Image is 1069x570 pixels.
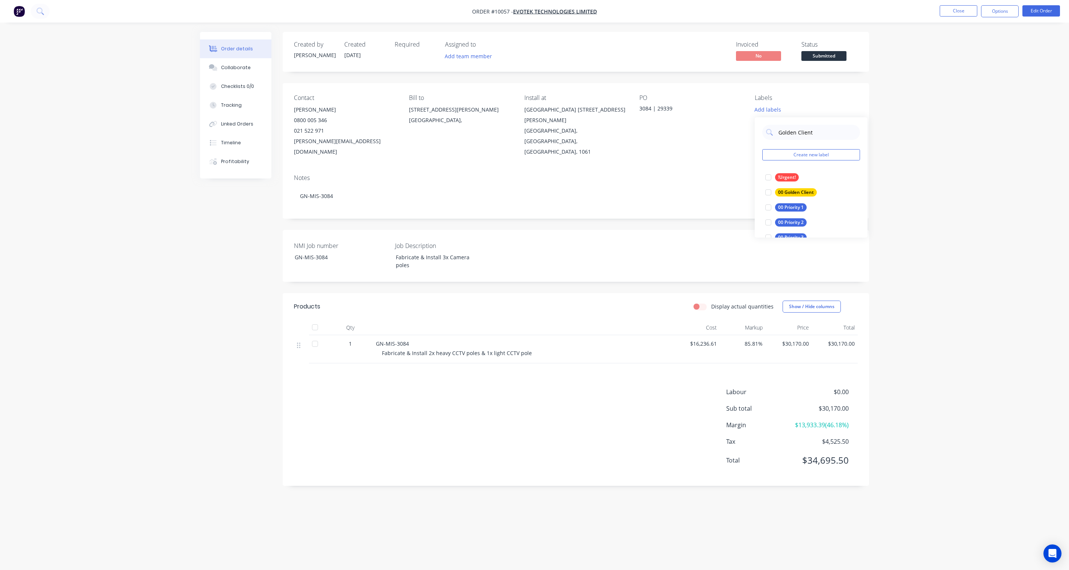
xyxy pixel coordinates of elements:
[472,8,513,15] span: Order #10057 -
[524,104,627,157] div: [GEOGRAPHIC_DATA] [STREET_ADDRESS][PERSON_NAME][GEOGRAPHIC_DATA], [GEOGRAPHIC_DATA], [GEOGRAPHIC_...
[775,233,807,242] div: 00 Priority 3
[441,51,496,61] button: Add team member
[382,349,532,357] span: Fabricate & Install 2x heavy CCTV poles & 1x light CCTV pole
[726,420,793,429] span: Margin
[639,94,742,101] div: PO
[221,45,253,52] div: Order details
[775,203,807,212] div: 00 Priority 1
[294,41,335,48] div: Created by
[801,51,846,60] span: Submitted
[390,252,484,271] div: Fabricate & Install 3x Camera poles
[762,202,810,213] button: 00 Priority 1
[409,104,512,129] div: [STREET_ADDRESS][PERSON_NAME][GEOGRAPHIC_DATA],
[940,5,977,17] button: Close
[221,83,254,90] div: Checklists 0/0
[409,94,512,101] div: Bill to
[793,404,849,413] span: $30,170.00
[793,387,849,396] span: $0.00
[726,456,793,465] span: Total
[344,51,361,59] span: [DATE]
[762,232,810,243] button: 00 Priority 3
[395,41,436,48] div: Required
[775,218,807,227] div: 00 Priority 2
[221,158,249,165] div: Profitability
[14,6,25,17] img: Factory
[778,125,856,140] input: Search labels
[762,217,810,228] button: 00 Priority 2
[674,320,720,335] div: Cost
[769,340,809,348] span: $30,170.00
[445,41,520,48] div: Assigned to
[793,454,849,467] span: $34,695.50
[762,187,820,198] button: 00 Golden Client
[200,77,271,96] button: Checklists 0/0
[1043,544,1061,562] div: Open Intercom Messenger
[726,387,793,396] span: Labour
[736,41,792,48] div: Invoiced
[294,94,397,101] div: Contact
[723,340,763,348] span: 85.81%
[793,420,849,429] span: $13,933.39 ( 46.18 %)
[793,437,849,446] span: $4,525.50
[294,136,397,157] div: [PERSON_NAME][EMAIL_ADDRESS][DOMAIN_NAME]
[524,94,627,101] div: Install at
[221,102,242,109] div: Tracking
[200,96,271,115] button: Tracking
[409,115,512,125] div: [GEOGRAPHIC_DATA],
[726,437,793,446] span: Tax
[775,188,817,197] div: 00 Golden Client
[736,51,781,60] span: No
[711,302,774,310] label: Display actual quantities
[344,41,386,48] div: Created
[294,184,858,207] div: GN-MIS-3084
[445,51,496,61] button: Add team member
[289,252,383,263] div: GN-MIS-3084
[524,125,627,157] div: [GEOGRAPHIC_DATA], [GEOGRAPHIC_DATA], [GEOGRAPHIC_DATA], 1061
[294,302,320,311] div: Products
[726,404,793,413] span: Sub total
[815,340,855,348] span: $30,170.00
[639,104,733,115] div: 3084 | 29339
[677,340,717,348] span: $16,236.61
[766,320,812,335] div: Price
[755,94,858,101] div: Labels
[294,104,397,157] div: [PERSON_NAME]0800 005 346021 522 971[PERSON_NAME][EMAIL_ADDRESS][DOMAIN_NAME]
[783,301,841,313] button: Show / Hide columns
[981,5,1019,17] button: Options
[409,104,512,115] div: [STREET_ADDRESS][PERSON_NAME]
[762,172,802,183] button: !Urgent!
[1022,5,1060,17] button: Edit Order
[349,340,352,348] span: 1
[801,41,858,48] div: Status
[762,149,860,160] button: Create new label
[513,8,597,15] a: Evotek Technologies Limited
[221,64,251,71] div: Collaborate
[294,241,388,250] label: NMI Job number
[750,104,785,115] button: Add labels
[200,152,271,171] button: Profitability
[720,320,766,335] div: Markup
[221,121,253,127] div: Linked Orders
[200,133,271,152] button: Timeline
[812,320,858,335] div: Total
[294,51,335,59] div: [PERSON_NAME]
[200,58,271,77] button: Collaborate
[294,104,397,115] div: [PERSON_NAME]
[376,340,409,347] span: GN-MIS-3084
[328,320,373,335] div: Qty
[801,51,846,62] button: Submitted
[200,39,271,58] button: Order details
[200,115,271,133] button: Linked Orders
[294,115,397,125] div: 0800 005 346
[775,173,799,181] div: !Urgent!
[524,104,627,125] div: [GEOGRAPHIC_DATA] [STREET_ADDRESS][PERSON_NAME]
[294,174,858,181] div: Notes
[395,241,489,250] label: Job Description
[221,139,241,146] div: Timeline
[294,125,397,136] div: 021 522 971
